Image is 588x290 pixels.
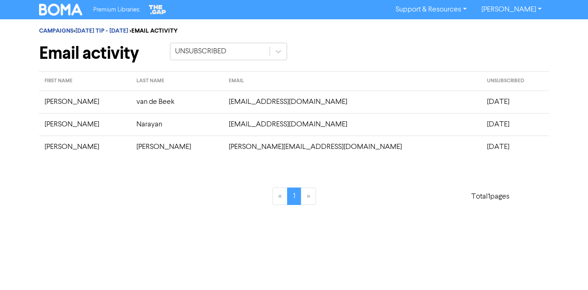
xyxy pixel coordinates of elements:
td: [PERSON_NAME] [39,136,131,158]
td: [EMAIL_ADDRESS][DOMAIN_NAME] [223,113,481,136]
td: Narayan [131,113,223,136]
p: Total 1 pages [471,191,509,202]
span: Premium Libraries: [93,7,140,13]
td: [DATE] [481,113,549,136]
h1: Email activity [39,43,156,64]
th: UNSUBSCRIBED [481,72,549,91]
iframe: Chat Widget [542,246,588,290]
td: [DATE] [481,91,549,113]
td: [PERSON_NAME] [39,91,131,113]
td: [EMAIL_ADDRESS][DOMAIN_NAME] [223,91,481,113]
a: CAMPAIGNS [39,27,73,34]
td: [PERSON_NAME][EMAIL_ADDRESS][DOMAIN_NAME] [223,136,481,158]
th: LAST NAME [131,72,223,91]
a: Support & Resources [388,2,474,17]
th: FIRST NAME [39,72,131,91]
div: > > EMAIL ACTIVITY [39,27,549,35]
img: The Gap [147,4,168,16]
td: van de Beek [131,91,223,113]
img: BOMA Logo [39,4,82,16]
a: Page 1 is your current page [287,188,301,205]
a: [PERSON_NAME] [474,2,549,17]
td: [PERSON_NAME] [131,136,223,158]
td: [PERSON_NAME] [39,113,131,136]
div: UNSUBSCRIBED [175,46,226,57]
a: [DATE] TIP - [DATE] [75,27,128,34]
th: EMAIL [223,72,481,91]
td: [DATE] [481,136,549,158]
